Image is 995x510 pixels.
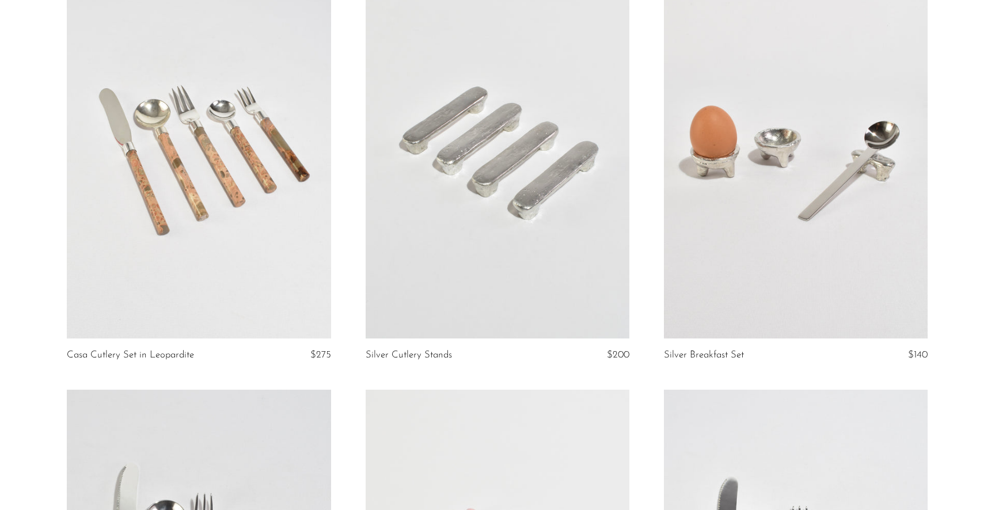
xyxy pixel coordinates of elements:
[607,350,629,360] span: $200
[664,350,744,360] a: Silver Breakfast Set
[67,350,194,360] a: Casa Cutlery Set in Leopardite
[310,350,331,360] span: $275
[908,350,928,360] span: $140
[366,350,452,360] a: Silver Cutlery Stands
